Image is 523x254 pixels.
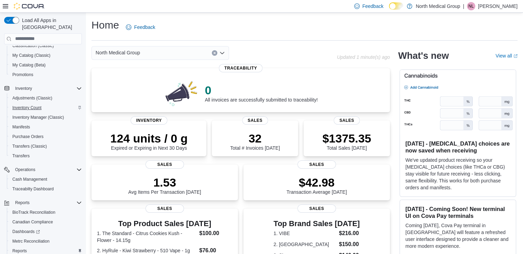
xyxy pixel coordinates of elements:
span: Promotions [10,71,82,79]
p: We've updated product receiving so your [MEDICAL_DATA] choices (like THCa or CBG) stay visible fo... [405,157,510,191]
a: Traceabilty Dashboard [10,185,56,193]
svg: External link [513,54,517,58]
span: Inventory Count [12,105,42,110]
span: Purchase Orders [10,133,82,141]
span: My Catalog (Classic) [12,53,51,58]
a: BioTrack Reconciliation [10,208,58,216]
a: Metrc Reconciliation [10,237,52,245]
dd: $150.00 [339,240,360,248]
span: BioTrack Reconciliation [10,208,82,216]
span: Operations [12,166,82,174]
dd: $216.00 [339,229,360,237]
button: Operations [1,165,85,174]
a: Promotions [10,71,36,79]
span: Sales [297,204,336,213]
button: Reports [12,199,32,207]
img: 0 [164,79,199,107]
p: $1375.35 [323,131,371,145]
span: NL [468,2,473,10]
span: My Catalog (Classic) [10,51,82,60]
button: Inventory [1,84,85,93]
a: Dashboards [7,227,85,236]
span: Load All Apps in [GEOGRAPHIC_DATA] [19,17,82,31]
button: My Catalog (Classic) [7,51,85,60]
div: Transaction Average [DATE] [286,176,347,195]
button: Transfers (Classic) [7,141,85,151]
span: Manifests [12,124,30,130]
span: Transfers (Classic) [10,142,82,150]
h3: Top Product Sales [DATE] [97,220,232,228]
a: My Catalog (Beta) [10,61,48,69]
button: Operations [12,166,38,174]
span: Inventory [12,84,82,93]
span: Inventory Manager (Classic) [10,113,82,121]
span: Cash Management [10,175,82,183]
span: Traceabilty Dashboard [10,185,82,193]
a: Canadian Compliance [10,218,56,226]
input: Dark Mode [389,2,403,10]
span: Inventory Count [10,104,82,112]
span: Inventory [15,86,32,91]
span: Manifests [10,123,82,131]
p: Coming [DATE], Cova Pay terminal in [GEOGRAPHIC_DATA] will feature a refreshed user interface des... [405,222,510,250]
div: Avg Items Per Transaction [DATE] [128,176,201,195]
p: Updated 1 minute(s) ago [337,54,390,60]
button: Classification (Classic) [7,41,85,51]
span: Operations [15,167,35,172]
a: Transfers [10,152,32,160]
span: My Catalog (Beta) [12,62,46,68]
span: Dashboards [12,229,40,234]
h2: What's new [398,50,449,61]
dt: 1. VIBE [274,230,336,237]
span: Sales [242,116,268,125]
span: Transfers (Classic) [12,144,47,149]
a: Dashboards [10,227,43,236]
button: Clear input [212,50,217,56]
button: Purchase Orders [7,132,85,141]
span: BioTrack Reconciliation [12,210,55,215]
button: Adjustments (Classic) [7,93,85,103]
span: Traceabilty Dashboard [12,186,54,192]
span: Traceability [219,64,262,72]
h3: [DATE] - Coming Soon! New terminal UI on Cova Pay terminals [405,205,510,219]
div: Nicholas Leone [467,2,475,10]
span: Sales [297,160,336,169]
button: My Catalog (Beta) [7,60,85,70]
a: Purchase Orders [10,133,46,141]
dt: 2. [GEOGRAPHIC_DATA] [274,241,336,248]
a: View allExternal link [495,53,517,59]
div: Total # Invoices [DATE] [230,131,280,151]
p: $42.98 [286,176,347,189]
a: Inventory Count [10,104,44,112]
button: Inventory Count [7,103,85,113]
button: Promotions [7,70,85,80]
img: Cova [14,3,45,10]
span: Reports [15,200,30,205]
span: Sales [334,116,360,125]
span: Promotions [12,72,33,77]
span: Purchase Orders [12,134,44,139]
p: 1.53 [128,176,201,189]
button: Traceabilty Dashboard [7,184,85,194]
dt: 2. HyRule - Kiwi Strawberry - 510 Vape - 1g [97,247,196,254]
a: Cash Management [10,175,50,183]
span: Reports [12,199,82,207]
button: Reports [1,198,85,208]
h1: Home [91,18,119,32]
div: Expired or Expiring in Next 30 Days [110,131,188,151]
h3: Top Brand Sales [DATE] [274,220,360,228]
a: My Catalog (Classic) [10,51,53,60]
button: Transfers [7,151,85,161]
button: Inventory Manager (Classic) [7,113,85,122]
dt: 1. The Standard - Citrus Cookies Kush - Flower - 14.15g [97,230,196,244]
span: Reports [12,248,27,254]
button: Metrc Reconciliation [7,236,85,246]
a: Manifests [10,123,33,131]
span: Classification (Classic) [12,43,54,49]
span: Adjustments (Classic) [12,95,52,101]
span: Metrc Reconciliation [10,237,82,245]
a: Adjustments (Classic) [10,94,55,102]
p: 124 units / 0 g [110,131,188,145]
a: Classification (Classic) [10,42,57,50]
